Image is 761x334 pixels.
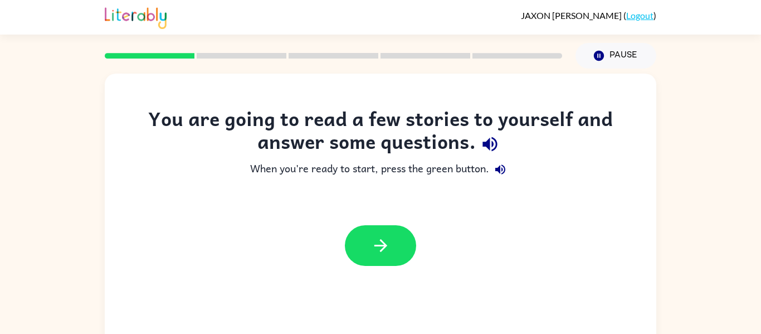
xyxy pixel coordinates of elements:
span: JAXON [PERSON_NAME] [521,10,623,21]
button: Pause [575,43,656,69]
div: You are going to read a few stories to yourself and answer some questions. [127,107,634,158]
div: ( ) [521,10,656,21]
div: When you're ready to start, press the green button. [127,158,634,181]
a: Logout [626,10,653,21]
img: Literably [105,4,167,29]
